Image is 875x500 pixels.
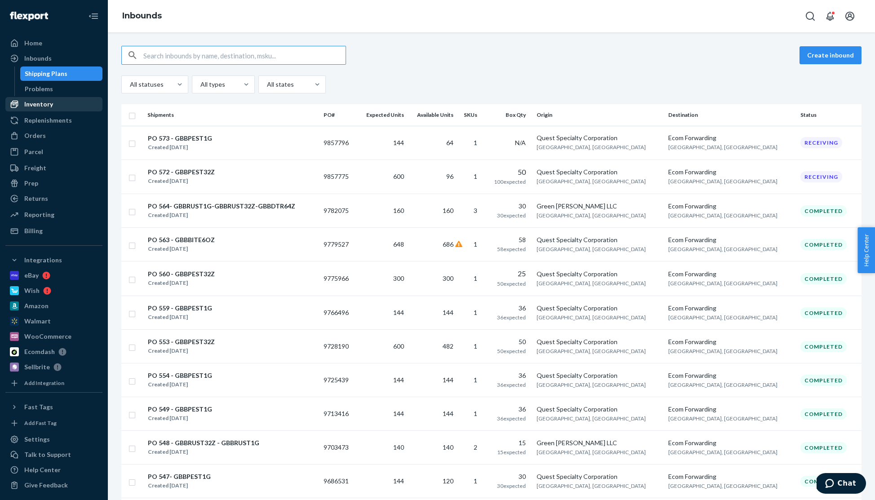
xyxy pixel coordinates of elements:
input: Search inbounds by name, destination, msku... [143,46,346,64]
td: 9775966 [320,261,357,296]
a: WooCommerce [5,329,102,344]
a: Replenishments [5,113,102,128]
span: 36 expected [497,415,526,422]
span: [GEOGRAPHIC_DATA], [GEOGRAPHIC_DATA] [537,144,646,150]
span: 140 [443,443,453,451]
span: N/A [515,139,526,146]
span: 144 [393,139,404,146]
div: PO 548 - GBBRUST32Z - GBBRUST1G [148,438,259,447]
div: Ecom Forwarding [668,438,793,447]
span: [GEOGRAPHIC_DATA], [GEOGRAPHIC_DATA] [668,348,777,354]
div: Freight [24,164,46,173]
a: Shipping Plans [20,66,103,81]
a: Help Center [5,463,102,477]
div: Inventory [24,100,53,109]
a: Add Integration [5,378,102,389]
button: Open notifications [821,7,839,25]
span: [GEOGRAPHIC_DATA], [GEOGRAPHIC_DATA] [668,482,777,489]
th: Destination [665,104,797,126]
div: Billing [24,226,43,235]
a: Amazon [5,299,102,313]
a: Reporting [5,208,102,222]
td: 9857775 [320,159,357,194]
div: Home [24,39,42,48]
div: Completed [800,408,847,420]
div: Ecom Forwarding [668,133,793,142]
span: 1 [474,376,477,384]
th: Available Units [408,104,457,126]
span: 144 [393,376,404,384]
span: 600 [393,173,404,180]
span: Help Center [857,227,875,273]
span: 36 expected [497,314,526,321]
div: Ecom Forwarding [668,168,793,177]
a: Parcel [5,145,102,159]
div: WooCommerce [24,332,71,341]
span: 3 [474,207,477,214]
span: 144 [443,309,453,316]
div: Prep [24,179,38,188]
a: Returns [5,191,102,206]
span: [GEOGRAPHIC_DATA], [GEOGRAPHIC_DATA] [537,482,646,489]
button: Fast Tags [5,400,102,414]
span: [GEOGRAPHIC_DATA], [GEOGRAPHIC_DATA] [537,314,646,321]
div: Ecom Forwarding [668,405,793,414]
div: eBay [24,271,39,280]
div: PO 563 - GBBBITE6OZ [148,235,215,244]
span: 100 expected [494,178,526,185]
div: Created [DATE] [148,211,295,220]
div: Parcel [24,147,43,156]
div: Ecom Forwarding [668,337,793,346]
td: 9779527 [320,228,357,261]
a: Orders [5,128,102,143]
input: All statuses [129,80,130,89]
input: All states [266,80,267,89]
span: [GEOGRAPHIC_DATA], [GEOGRAPHIC_DATA] [537,212,646,219]
div: Inbounds [24,54,52,63]
div: Completed [800,375,847,386]
span: 1 [474,139,477,146]
div: 30 [488,472,526,481]
span: [GEOGRAPHIC_DATA], [GEOGRAPHIC_DATA] [537,246,646,252]
div: Completed [800,307,847,319]
div: Add Integration [24,379,64,387]
button: Give Feedback [5,478,102,492]
button: Create inbound [799,46,862,64]
th: Origin [533,104,665,126]
div: Shipping Plans [25,69,67,78]
span: 300 [393,274,404,282]
th: Box Qty [484,104,533,126]
a: Walmart [5,314,102,328]
div: Ecom Forwarding [668,371,793,380]
div: 58 [488,235,526,244]
div: Quest Specialty Corporation [537,337,662,346]
span: 120 [443,477,453,485]
div: Receiving [800,137,842,148]
th: Expected Units [357,104,408,126]
div: 15 [488,438,526,447]
div: Created [DATE] [148,279,215,288]
div: Reporting [24,210,54,219]
span: 36 expected [497,381,526,388]
a: Inbounds [122,11,162,21]
a: Problems [20,82,103,96]
div: Problems [25,84,53,93]
div: Integrations [24,256,62,265]
a: Inbounds [5,51,102,66]
div: Ecom Forwarding [668,202,793,211]
span: 96 [446,173,453,180]
span: [GEOGRAPHIC_DATA], [GEOGRAPHIC_DATA] [537,280,646,287]
span: 1 [474,240,477,248]
div: Green [PERSON_NAME] LLC [537,202,662,211]
div: 50 [488,337,526,346]
div: Help Center [24,465,61,474]
div: Ecom Forwarding [668,304,793,313]
div: Quest Specialty Corporation [537,304,662,313]
td: 9713416 [320,397,357,431]
div: Created [DATE] [148,143,212,152]
div: Wish [24,286,40,295]
a: Settings [5,432,102,447]
span: [GEOGRAPHIC_DATA], [GEOGRAPHIC_DATA] [668,212,777,219]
